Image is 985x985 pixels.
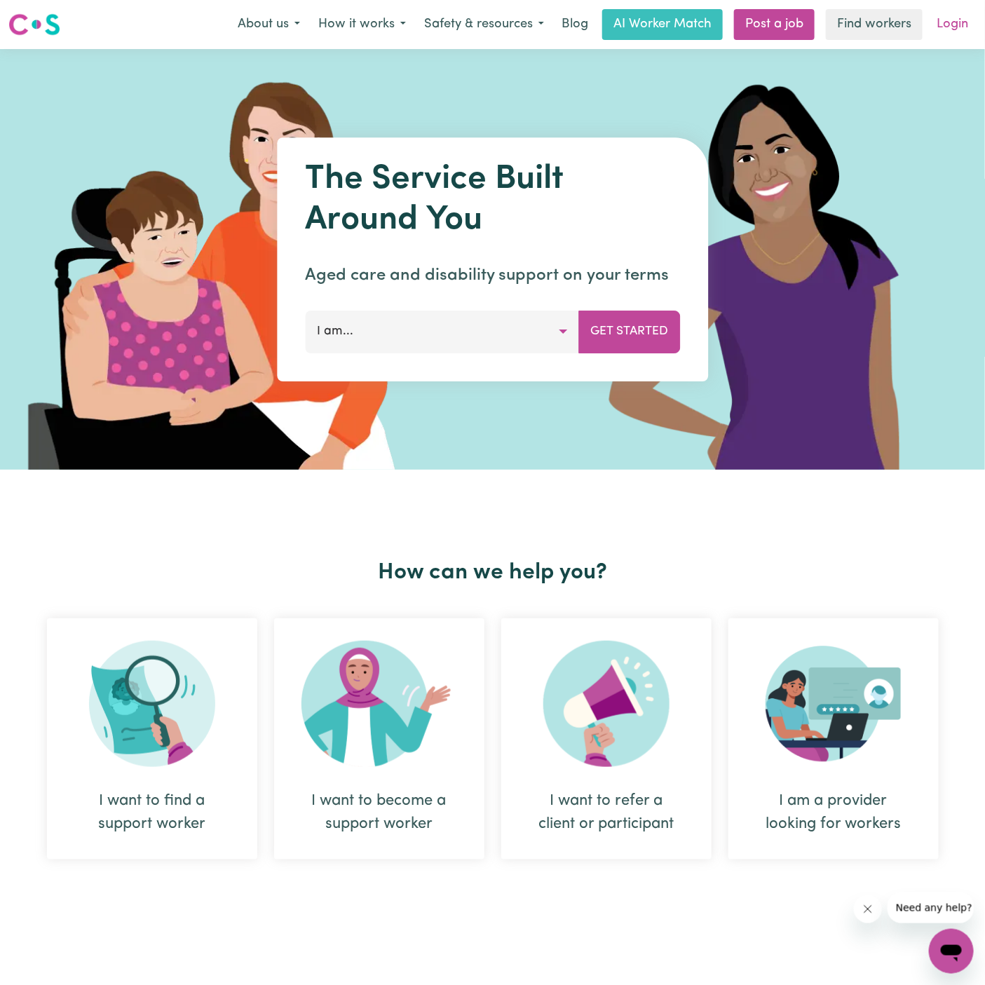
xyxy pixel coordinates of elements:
[274,618,484,860] div: I want to become a support worker
[543,641,670,767] img: Refer
[8,12,60,37] img: Careseekers logo
[578,311,680,353] button: Get Started
[47,618,257,860] div: I want to find a support worker
[762,789,905,836] div: I am a provider looking for workers
[415,10,553,39] button: Safety & resources
[305,263,680,288] p: Aged care and disability support on your terms
[854,895,882,923] iframe: Close message
[301,641,457,767] img: Become Worker
[305,160,680,240] h1: The Service Built Around You
[929,929,974,974] iframe: Button to launch messaging window
[229,10,309,39] button: About us
[728,618,939,860] div: I am a provider looking for workers
[766,641,902,767] img: Provider
[928,9,977,40] a: Login
[501,618,712,860] div: I want to refer a client or participant
[81,789,224,836] div: I want to find a support worker
[308,789,451,836] div: I want to become a support worker
[309,10,415,39] button: How it works
[8,8,60,41] a: Careseekers logo
[888,892,974,923] iframe: Message from company
[89,641,215,767] img: Search
[305,311,579,353] button: I am...
[826,9,923,40] a: Find workers
[553,9,597,40] a: Blog
[602,9,723,40] a: AI Worker Match
[39,559,947,586] h2: How can we help you?
[535,789,678,836] div: I want to refer a client or participant
[734,9,815,40] a: Post a job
